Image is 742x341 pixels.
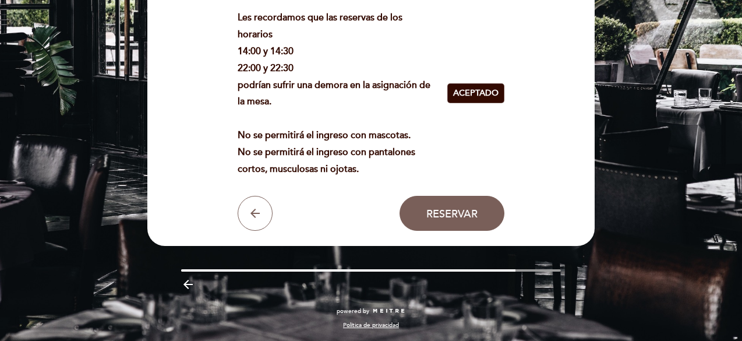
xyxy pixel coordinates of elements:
[372,308,405,314] img: MEITRE
[248,206,262,220] i: arrow_back
[181,277,195,291] i: arrow_backward
[400,196,504,231] button: Reservar
[337,307,405,315] a: powered by
[447,83,504,103] button: Aceptado
[343,321,399,329] a: Política de privacidad
[337,307,369,315] span: powered by
[426,208,478,220] span: Reservar
[238,9,448,177] div: Les recordamos que las reservas de los horarios 14:00 y 14:30 22:00 y 22:30 podrían sufrir una de...
[453,87,499,100] span: Aceptado
[238,196,273,231] button: arrow_back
